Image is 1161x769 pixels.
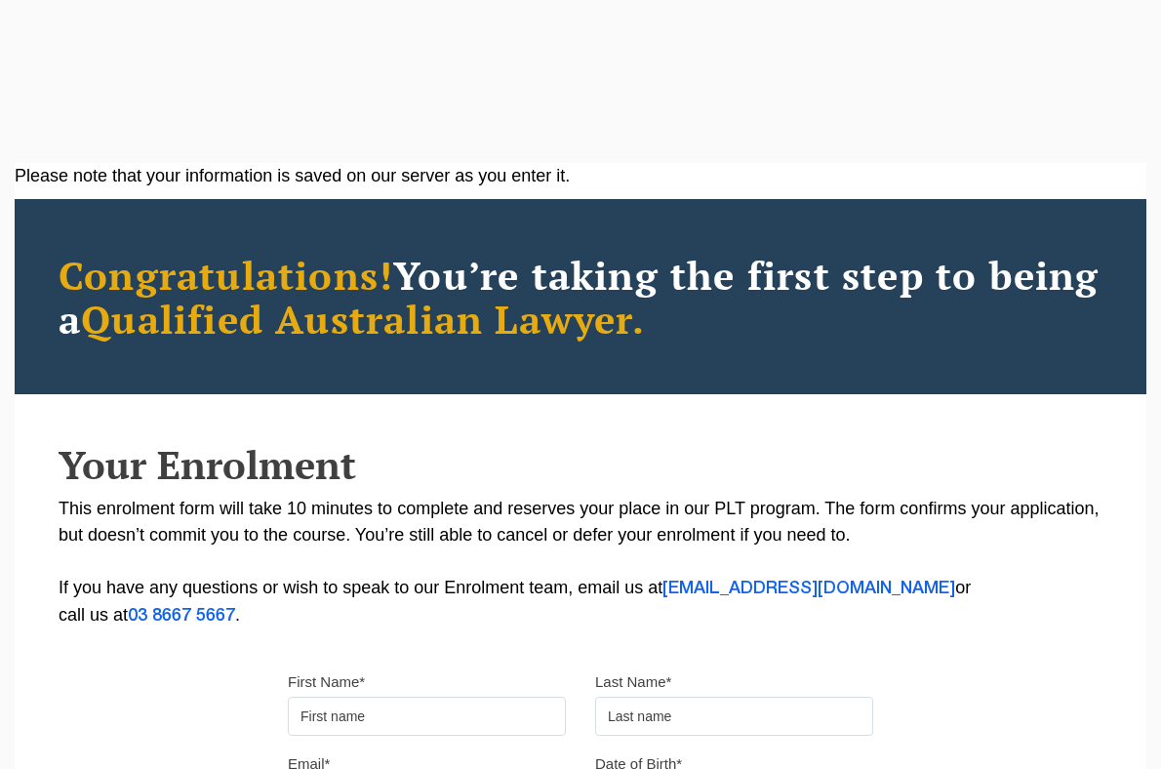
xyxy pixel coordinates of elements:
[595,672,671,692] label: Last Name*
[59,253,1102,341] h2: You’re taking the first step to being a
[595,697,873,736] input: Last name
[81,293,645,344] span: Qualified Australian Lawyer.
[128,608,235,624] a: 03 8667 5667
[59,249,393,301] span: Congratulations!
[288,697,566,736] input: First name
[59,496,1102,629] p: This enrolment form will take 10 minutes to complete and reserves your place in our PLT program. ...
[59,443,1102,486] h2: Your Enrolment
[662,581,955,596] a: [EMAIL_ADDRESS][DOMAIN_NAME]
[15,163,1146,189] div: Please note that your information is saved on our server as you enter it.
[288,672,365,692] label: First Name*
